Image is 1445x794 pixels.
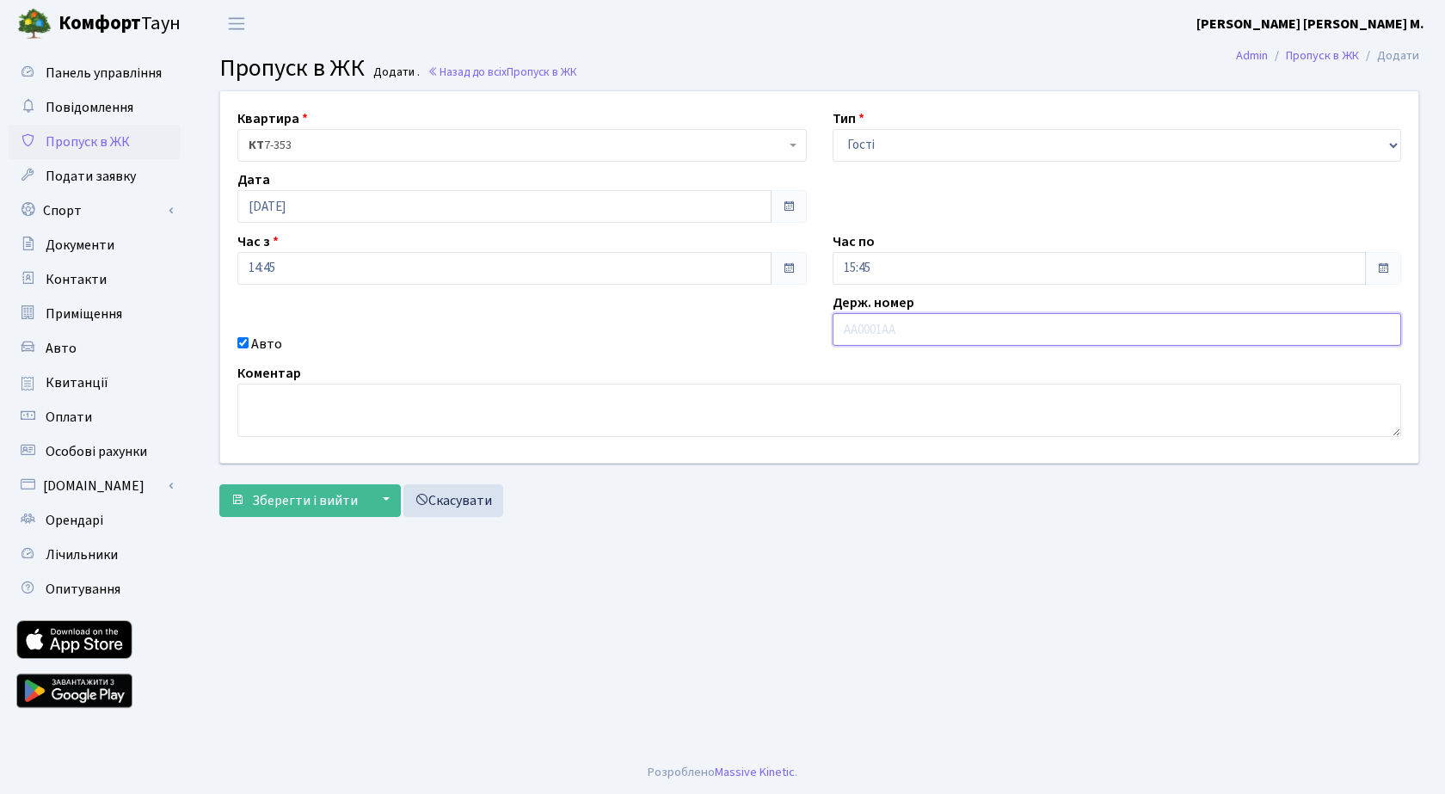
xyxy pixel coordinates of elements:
[237,108,308,129] label: Квартира
[1236,46,1268,65] a: Admin
[237,169,270,190] label: Дата
[58,9,181,39] span: Таун
[46,98,133,117] span: Повідомлення
[9,297,181,331] a: Приміщення
[9,125,181,159] a: Пропуск в ЖК
[249,137,785,154] span: <b>КТ</b>&nbsp;&nbsp;&nbsp;&nbsp;7-353
[46,167,136,186] span: Подати заявку
[237,231,279,252] label: Час з
[833,231,875,252] label: Час по
[1196,14,1424,34] a: [PERSON_NAME] [PERSON_NAME] М.
[9,159,181,194] a: Подати заявку
[46,545,118,564] span: Лічильники
[1210,38,1445,74] nav: breadcrumb
[403,484,503,517] a: Скасувати
[46,236,114,255] span: Документи
[46,442,147,461] span: Особові рахунки
[9,228,181,262] a: Документи
[219,484,369,517] button: Зберегти і вийти
[46,511,103,530] span: Орендарі
[9,572,181,606] a: Опитування
[46,270,107,289] span: Контакти
[9,469,181,503] a: [DOMAIN_NAME]
[46,373,108,392] span: Квитанції
[252,491,358,510] span: Зберегти і вийти
[46,339,77,358] span: Авто
[46,305,122,323] span: Приміщення
[833,108,864,129] label: Тип
[9,331,181,366] a: Авто
[427,64,577,80] a: Назад до всіхПропуск в ЖК
[9,503,181,538] a: Орендарі
[9,194,181,228] a: Спорт
[219,51,365,85] span: Пропуск в ЖК
[9,90,181,125] a: Повідомлення
[46,132,130,151] span: Пропуск в ЖК
[833,313,1402,346] input: AA0001AA
[46,408,92,427] span: Оплати
[58,9,141,37] b: Комфорт
[1359,46,1419,65] li: Додати
[251,334,282,354] label: Авто
[1196,15,1424,34] b: [PERSON_NAME] [PERSON_NAME] М.
[1286,46,1359,65] a: Пропуск в ЖК
[9,400,181,434] a: Оплати
[249,137,264,154] b: КТ
[833,292,914,313] label: Держ. номер
[9,434,181,469] a: Особові рахунки
[507,64,577,80] span: Пропуск в ЖК
[237,129,807,162] span: <b>КТ</b>&nbsp;&nbsp;&nbsp;&nbsp;7-353
[9,366,181,400] a: Квитанції
[46,64,162,83] span: Панель управління
[648,763,797,782] div: Розроблено .
[17,7,52,41] img: logo.png
[9,262,181,297] a: Контакти
[370,65,420,80] small: Додати .
[46,580,120,599] span: Опитування
[9,538,181,572] a: Лічильники
[215,9,258,38] button: Переключити навігацію
[237,363,301,384] label: Коментар
[715,763,795,781] a: Massive Kinetic
[9,56,181,90] a: Панель управління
